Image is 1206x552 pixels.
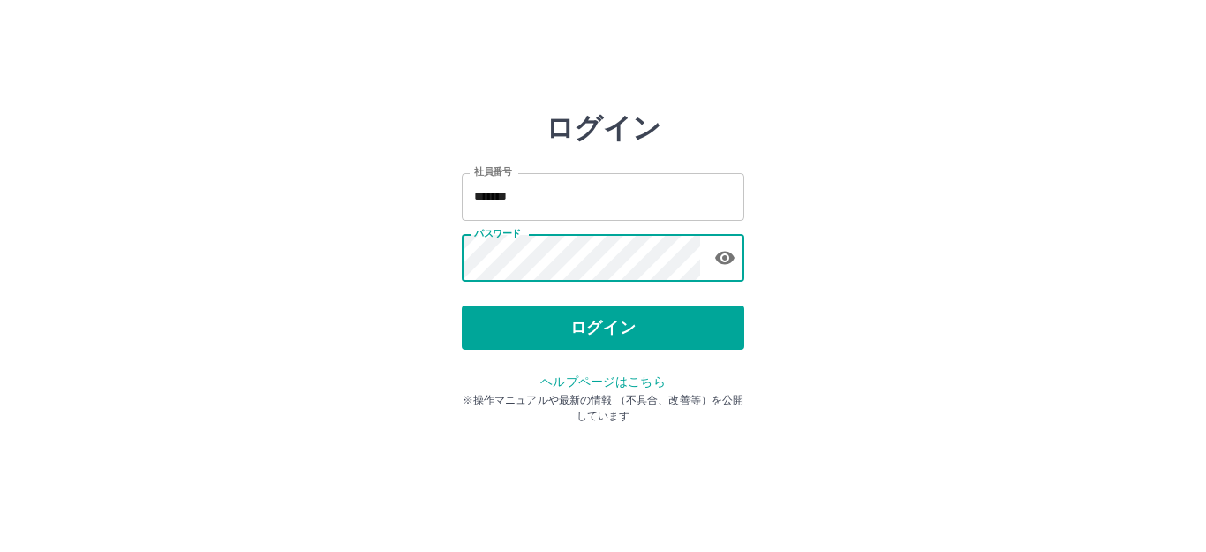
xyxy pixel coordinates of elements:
a: ヘルプページはこちら [540,374,665,389]
label: 社員番号 [474,165,511,178]
label: パスワード [474,227,521,240]
p: ※操作マニュアルや最新の情報 （不具合、改善等）を公開しています [462,392,744,424]
button: ログイン [462,306,744,350]
h2: ログイン [546,111,661,145]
